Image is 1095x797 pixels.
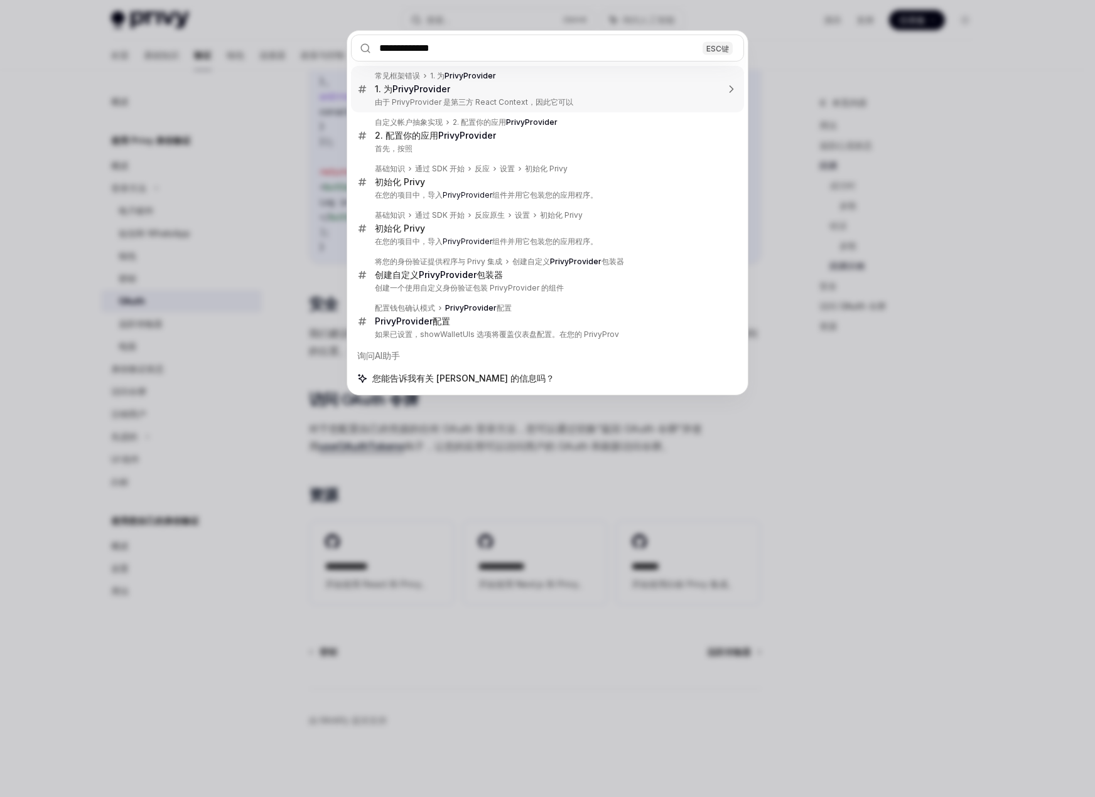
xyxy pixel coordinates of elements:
[375,97,573,107] font: 由于 PrivyProvider 是第三方 React Context，因此它可以
[512,257,550,266] font: 创建自定义
[375,164,405,173] font: 基础知识
[375,130,438,141] font: 2. 配置你的应用
[550,257,601,266] font: PrivyProvider
[419,269,477,280] font: PrivyProvider
[506,117,558,127] font: PrivyProvider
[706,43,729,53] font: ESC键
[375,83,392,94] font: 1. 为
[375,71,420,80] font: 常见框架错误
[601,257,624,266] font: 包装器
[375,257,502,266] font: 将您的身份验证提供程序与 Privy 集成
[515,210,530,220] font: 设置
[375,329,619,339] font: 如果已设置，showWalletUIs 选项将覆盖仪表盘配置。在您的 PrivyProv
[375,210,405,220] font: 基础知识
[443,237,492,246] font: PrivyProvider
[415,210,465,220] font: 通过 SDK 开始
[525,164,568,173] font: 初始化 Privy
[475,164,490,173] font: 反应
[357,350,400,361] font: 询问AI助手
[372,373,554,383] font: 您能告诉我有关 [PERSON_NAME] 的信息吗？
[443,190,492,200] font: PrivyProvider
[375,223,425,233] font: 初始化 Privy
[375,117,443,127] font: 自定义帐户抽象实现
[375,144,413,153] font: 首先，按照
[375,316,433,326] font: PrivyProvider
[540,210,583,220] font: 初始化 Privy
[445,303,497,313] font: PrivyProvider
[375,269,419,280] font: 创建自定义
[492,237,598,246] font: 组件并用它包装您的应用程序。
[375,237,443,246] font: 在您的项目中，导入
[415,164,465,173] font: 通过 SDK 开始
[375,190,443,200] font: 在您的项目中，导入
[475,210,505,220] font: 反应原生
[445,71,496,80] font: PrivyProvider
[375,176,425,187] font: 初始化 Privy
[430,71,445,80] font: 1. 为
[433,316,450,326] font: 配置
[477,269,503,280] font: 包装器
[392,83,450,94] font: PrivyProvider
[453,117,506,127] font: 2. 配置你的应用
[500,164,515,173] font: 设置
[375,283,564,292] font: 创建一个使用自定义身份验证包装 PrivyProvider 的组件
[497,303,512,313] font: 配置
[438,130,496,141] font: PrivyProvider
[492,190,598,200] font: 组件并用它包装您的应用程序。
[375,303,435,313] font: 配置钱包确认模式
